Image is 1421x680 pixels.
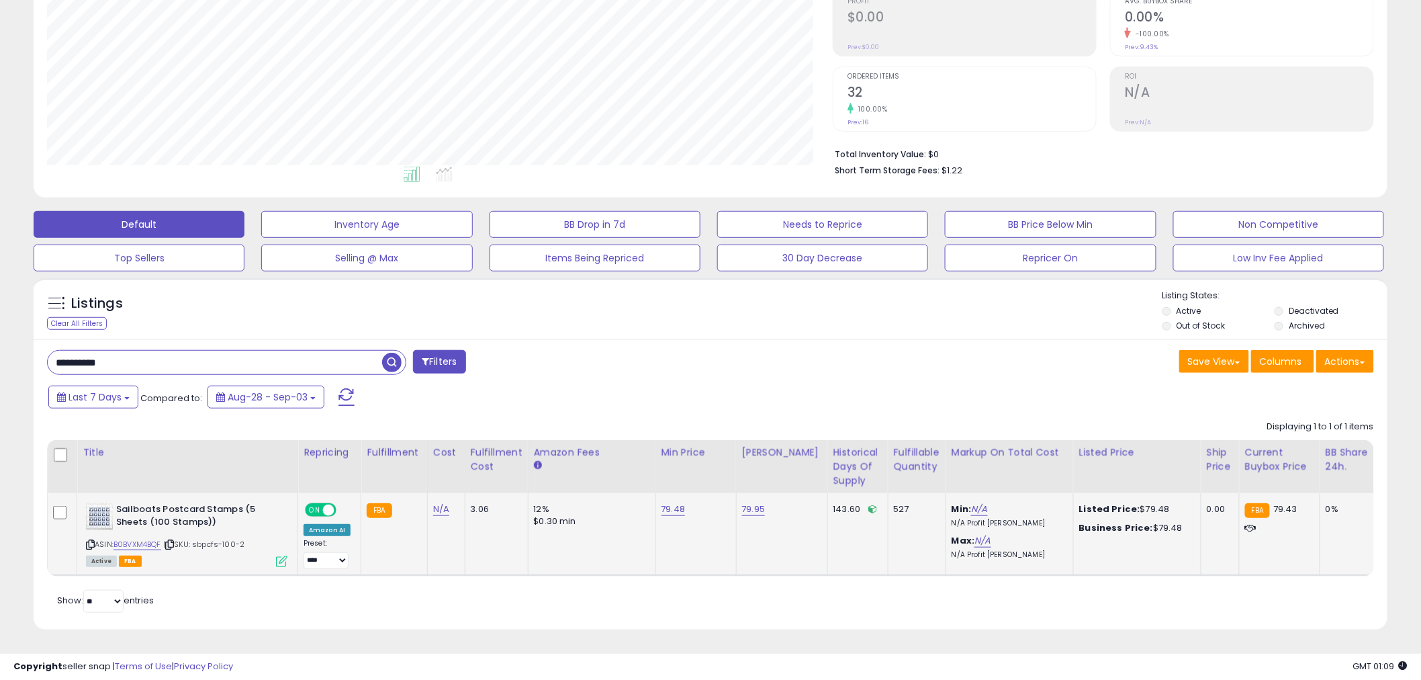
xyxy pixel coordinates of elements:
th: The percentage added to the cost of goods (COGS) that forms the calculator for Min & Max prices. [946,440,1073,493]
div: 0.00 [1207,503,1229,515]
span: Columns [1260,355,1302,368]
div: Fulfillable Quantity [894,445,940,474]
div: 3.06 [471,503,518,515]
a: N/A [433,503,449,516]
button: Columns [1251,350,1314,373]
div: Min Price [661,445,731,460]
label: Archived [1289,320,1325,331]
button: BB Drop in 7d [490,211,700,238]
h2: N/A [1125,85,1373,103]
span: All listings currently available for purchase on Amazon [86,556,117,567]
div: Amazon AI [304,524,351,536]
li: $0 [835,145,1364,161]
b: Short Term Storage Fees: [835,165,939,176]
p: N/A Profit [PERSON_NAME] [952,519,1063,528]
span: Aug-28 - Sep-03 [228,390,308,404]
span: OFF [334,505,356,516]
div: 143.60 [833,503,878,515]
button: Filters [413,350,465,374]
div: 527 [894,503,935,515]
div: Clear All Filters [47,317,107,330]
b: Min: [952,503,972,515]
small: Prev: N/A [1125,118,1151,126]
button: BB Price Below Min [945,211,1156,238]
h2: $0.00 [847,9,1096,28]
button: Low Inv Fee Applied [1173,245,1384,271]
div: Repricing [304,445,355,460]
a: N/A [974,534,991,548]
label: Deactivated [1289,305,1339,316]
span: FBA [119,556,142,567]
span: ROI [1125,73,1373,81]
small: FBA [1245,503,1270,518]
small: FBA [367,503,392,518]
h5: Listings [71,294,123,313]
small: Amazon Fees. [534,460,542,472]
span: Compared to: [140,392,202,405]
div: 0% [1326,503,1370,515]
small: Prev: $0.00 [847,43,879,51]
div: Fulfillment [367,445,421,460]
div: [PERSON_NAME] [742,445,822,460]
span: 2025-09-11 01:09 GMT [1353,660,1408,673]
h2: 0.00% [1125,9,1373,28]
span: Last 7 Days [68,390,122,404]
div: $79.48 [1079,503,1191,515]
button: Repricer On [945,245,1156,271]
span: Show: entries [57,594,154,607]
button: Top Sellers [34,245,244,271]
button: Non Competitive [1173,211,1384,238]
a: N/A [971,503,987,516]
div: Cost [433,445,459,460]
h2: 32 [847,85,1096,103]
button: Inventory Age [261,211,472,238]
b: Business Price: [1079,521,1153,534]
button: Save View [1179,350,1249,373]
div: Fulfillment Cost [471,445,522,474]
div: seller snap | | [13,661,233,673]
div: Historical Days Of Supply [833,445,882,488]
button: Needs to Reprice [717,211,928,238]
div: 12% [534,503,645,515]
button: Default [34,211,244,238]
small: -100.00% [1131,29,1169,39]
div: BB Share 24h. [1326,445,1375,474]
a: Privacy Policy [174,660,233,673]
button: 30 Day Decrease [717,245,928,271]
small: 100.00% [854,104,888,114]
span: $1.22 [942,164,962,177]
b: Sailboats Postcard Stamps (5 Sheets (100 Stamps)) [116,503,279,532]
div: Listed Price [1079,445,1195,460]
p: Listing States: [1162,290,1387,302]
a: Terms of Use [115,660,172,673]
p: N/A Profit [PERSON_NAME] [952,550,1063,560]
span: 79.43 [1273,503,1297,515]
label: Active [1177,305,1201,316]
span: ON [306,505,323,516]
a: B0BVXM4BQF [113,539,161,550]
div: Title [83,445,292,460]
div: $0.30 min [534,515,645,527]
div: $79.48 [1079,522,1191,534]
strong: Copyright [13,660,62,673]
button: Items Being Repriced [490,245,700,271]
a: 79.95 [742,503,766,516]
button: Aug-28 - Sep-03 [208,386,324,409]
small: Prev: 9.43% [1125,43,1158,51]
span: | SKU: sbpcfs-100-2 [163,539,244,550]
div: Displaying 1 to 1 of 1 items [1267,421,1374,433]
b: Max: [952,534,975,547]
img: 51FajVFXc2L._SL40_.jpg [86,503,113,530]
label: Out of Stock [1177,320,1226,331]
button: Actions [1316,350,1374,373]
a: 79.48 [661,503,686,516]
button: Last 7 Days [48,386,138,409]
button: Selling @ Max [261,245,472,271]
div: Markup on Total Cost [952,445,1068,460]
div: Ship Price [1207,445,1234,474]
div: Preset: [304,539,351,569]
small: Prev: 16 [847,118,868,126]
b: Total Inventory Value: [835,148,926,160]
div: Amazon Fees [534,445,650,460]
b: Listed Price: [1079,503,1140,515]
